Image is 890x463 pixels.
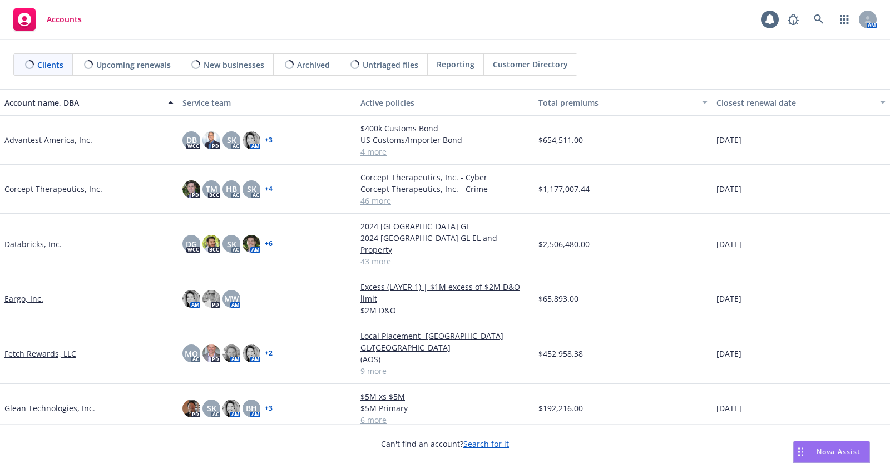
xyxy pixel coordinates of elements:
button: Nova Assist [793,441,870,463]
img: photo [202,235,220,253]
a: Eargo, Inc. [4,293,43,304]
span: $65,893.00 [538,293,578,304]
a: 4 more [360,146,530,157]
span: $192,216.00 [538,402,583,414]
div: Active policies [360,97,530,109]
a: 9 more [360,365,530,377]
span: Upcoming renewals [96,59,171,71]
img: photo [222,400,240,417]
span: [DATE] [716,238,741,250]
a: Corcept Therapeutics, Inc. - Crime [360,183,530,195]
span: SK [227,238,236,250]
a: $2M D&O [360,304,530,316]
span: $654,511.00 [538,134,583,146]
span: [DATE] [716,402,741,414]
img: photo [243,235,260,253]
a: 2024 [GEOGRAPHIC_DATA] GL [360,220,530,232]
span: $452,958.38 [538,348,583,359]
a: Fetch Rewards, LLC [4,348,76,359]
img: photo [182,180,200,198]
a: US Customs/Importer Bond [360,134,530,146]
span: TM [206,183,217,195]
a: $5M Primary [360,402,530,414]
a: Advantest America, Inc. [4,134,92,146]
a: Search for it [463,439,509,449]
span: [DATE] [716,134,741,146]
a: Corcept Therapeutics, Inc. [4,183,102,195]
a: Excess (LAYER 1) | $1M excess of $2M D&O limit [360,281,530,304]
img: photo [243,344,260,362]
span: MW [224,293,239,304]
span: [DATE] [716,293,741,304]
a: Corcept Therapeutics, Inc. - Cyber [360,171,530,183]
span: $2,506,480.00 [538,238,590,250]
span: Clients [37,59,63,71]
span: Reporting [437,58,474,70]
button: Total premiums [534,89,712,116]
span: Can't find an account? [381,438,509,450]
span: Accounts [47,15,82,24]
button: Service team [178,89,356,116]
span: DG [186,238,197,250]
div: Drag to move [794,441,808,462]
span: Customer Directory [493,58,568,70]
a: + 2 [265,350,273,357]
a: Accounts [9,4,86,35]
a: $400k Customs Bond [360,122,530,134]
a: + 3 [265,405,273,412]
a: Report a Bug [782,8,804,31]
button: Active policies [356,89,534,116]
span: MQ [185,348,198,359]
img: photo [202,290,220,308]
a: + 6 [265,240,273,247]
a: + 3 [265,137,273,144]
span: New businesses [204,59,264,71]
img: photo [202,131,220,149]
span: Untriaged files [363,59,418,71]
img: photo [222,344,240,362]
img: photo [182,400,200,417]
span: HB [226,183,237,195]
a: Glean Technologies, Inc. [4,402,95,414]
span: BH [246,402,257,414]
span: [DATE] [716,348,741,359]
span: Nova Assist [817,447,861,456]
a: 43 more [360,255,530,267]
a: $5M xs $5M [360,391,530,402]
a: Local Placement- [GEOGRAPHIC_DATA] GL/[GEOGRAPHIC_DATA] [360,330,530,353]
div: Service team [182,97,352,109]
img: photo [202,344,220,362]
span: DB [186,134,197,146]
a: 6 more [360,414,530,426]
a: Search [808,8,830,31]
a: 46 more [360,195,530,206]
div: Total premiums [538,97,695,109]
div: Account name, DBA [4,97,161,109]
img: photo [182,290,200,308]
span: Archived [297,59,330,71]
a: 2024 [GEOGRAPHIC_DATA] GL EL and Property [360,232,530,255]
div: Closest renewal date [716,97,873,109]
span: SK [247,183,256,195]
span: SK [227,134,236,146]
a: (AOS) [360,353,530,365]
img: photo [243,131,260,149]
a: + 4 [265,186,273,193]
span: [DATE] [716,183,741,195]
span: $1,177,007.44 [538,183,590,195]
a: Switch app [833,8,856,31]
button: Closest renewal date [712,89,890,116]
a: Databricks, Inc. [4,238,62,250]
span: SK [207,402,216,414]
